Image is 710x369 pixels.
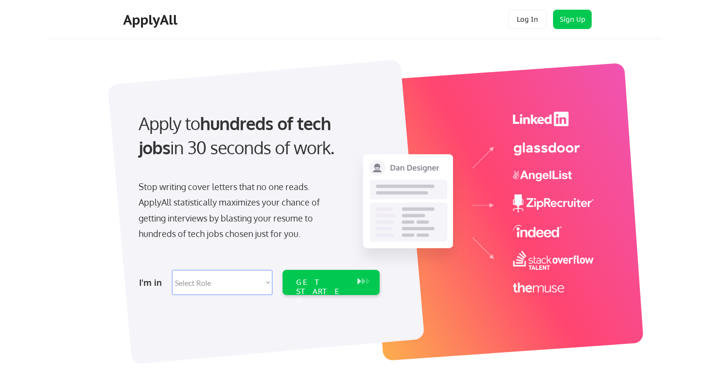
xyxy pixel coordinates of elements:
div: Apply to in 30 seconds of work. [139,111,376,160]
div: ApplyAll [123,12,180,28]
div: GET STARTED [296,278,348,306]
button: Sign Up [553,10,592,29]
button: Log In [508,10,547,29]
div: Stop writing cover letters that no one reads. ApplyAll statistically maximizes your chance of get... [139,179,337,242]
div: I'm in [139,275,166,290]
strong: hundreds of tech jobs [139,112,335,158]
